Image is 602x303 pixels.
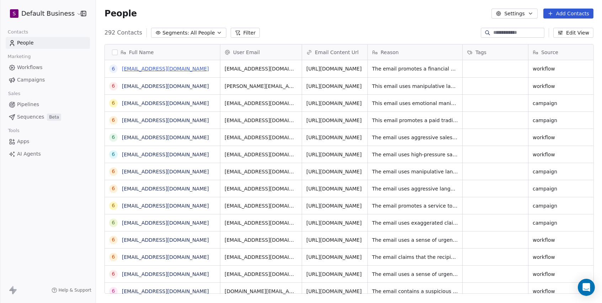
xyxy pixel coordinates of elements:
span: workflow [533,83,598,90]
span: The email uses high-pressure sales tactics and vague promises of increased business without provi... [372,151,458,158]
span: The email uses a sense of urgency to pressure the recipient into clicking a link that may lead to... [372,271,458,278]
span: [EMAIL_ADDRESS][DOMAIN_NAME] [225,65,297,72]
span: campaign [533,202,598,209]
span: Sales [5,88,23,99]
span: workflow [533,254,598,261]
span: [EMAIL_ADDRESS][DOMAIN_NAME] [225,202,297,209]
a: Campaigns [6,74,90,86]
a: [URL][DOMAIN_NAME] [306,254,362,260]
span: workflow [533,236,598,244]
span: campaign [533,185,598,192]
span: workflow [533,288,598,295]
span: The email promotes a service to recover stolen cryptocurrencies, which is a common tactic used in... [372,202,458,209]
a: [EMAIL_ADDRESS][DOMAIN_NAME] [122,237,209,243]
button: SDefault Business [9,7,76,20]
a: Apps [6,136,90,147]
button: Settings [491,9,537,19]
div: 6 [112,134,115,141]
span: Source [541,49,558,56]
a: [EMAIL_ADDRESS][DOMAIN_NAME] [122,152,209,157]
span: People [104,8,137,19]
div: 6 [112,253,115,261]
a: [URL][DOMAIN_NAME] [306,288,362,294]
a: [URL][DOMAIN_NAME] [306,169,362,174]
a: [EMAIL_ADDRESS][DOMAIN_NAME] [122,83,209,89]
span: campaign [533,219,598,226]
span: Default Business [21,9,75,18]
span: This email uses manipulative language and promises unrealistic results to sell a product, which i... [372,83,458,90]
a: [URL][DOMAIN_NAME] [306,271,362,277]
span: The email uses a sense of urgency to pressure the recipient into clicking a link to update their ... [372,236,458,244]
a: [URL][DOMAIN_NAME] [306,66,362,72]
span: [EMAIL_ADDRESS][DOMAIN_NAME] [225,236,297,244]
a: Pipelines [6,99,90,110]
span: People [17,39,34,47]
a: [URL][DOMAIN_NAME] [306,220,362,226]
span: All People [190,29,215,37]
span: workflow [533,151,598,158]
span: Contacts [5,27,31,37]
span: The email claims that the recipient's course access is at risk and prompts them to update their p... [372,254,458,261]
a: [EMAIL_ADDRESS][DOMAIN_NAME] [122,186,209,192]
a: [EMAIL_ADDRESS][DOMAIN_NAME] [122,117,209,123]
span: [EMAIL_ADDRESS][DOMAIN_NAME] [225,151,297,158]
a: AI Agents [6,148,90,160]
a: [EMAIL_ADDRESS][DOMAIN_NAME] [122,203,209,209]
span: [DOMAIN_NAME][EMAIL_ADDRESS][DOMAIN_NAME] [225,288,297,295]
a: [URL][DOMAIN_NAME] [306,152,362,157]
div: 6 [112,270,115,278]
a: [EMAIL_ADDRESS][DOMAIN_NAME] [122,254,209,260]
a: [EMAIL_ADDRESS][DOMAIN_NAME] [122,288,209,294]
div: 6 [112,82,115,90]
a: [URL][DOMAIN_NAME] [306,117,362,123]
span: Segments: [162,29,189,37]
a: [EMAIL_ADDRESS][DOMAIN_NAME] [122,66,209,72]
span: The email uses exaggerated claims and promises to improve athletic performance through unspecifie... [372,219,458,226]
a: [URL][DOMAIN_NAME] [306,203,362,209]
span: The email uses aggressive sales tactics and vague promises of increased leads and bookings withou... [372,134,458,141]
span: Apps [17,138,29,145]
button: Edit View [553,28,593,38]
a: SequencesBeta [6,111,90,123]
span: The email uses manipulative language and promises unrealistic benefits to promote a paid service,... [372,168,458,175]
span: Beta [47,114,61,121]
div: 6 [112,287,115,295]
span: [EMAIL_ADDRESS][DOMAIN_NAME] [225,254,297,261]
div: 6 [112,219,115,226]
div: 6 [112,116,115,124]
a: People [6,37,90,49]
div: Tags [463,45,528,60]
span: [PERSON_NAME][EMAIL_ADDRESS][DOMAIN_NAME] [225,83,297,90]
span: campaign [533,100,598,107]
span: Full Name [129,49,154,56]
a: Help & Support [52,287,91,293]
span: [EMAIL_ADDRESS][DOMAIN_NAME] [225,271,297,278]
a: [URL][DOMAIN_NAME] [306,186,362,192]
div: 6 [112,236,115,244]
button: Filter [231,28,260,38]
span: 292 Contacts [104,28,142,37]
a: [URL][DOMAIN_NAME] [306,83,362,89]
span: Reason [381,49,399,56]
div: 6 [112,185,115,192]
a: [EMAIL_ADDRESS][DOMAIN_NAME] [122,220,209,226]
span: [EMAIL_ADDRESS][DOMAIN_NAME] [225,185,297,192]
button: Add Contacts [543,9,593,19]
span: The email uses aggressive language, promises unrealistic rewards, and includes a shortened link, ... [372,185,458,192]
div: Email Content Url [302,45,367,60]
span: Tools [5,125,22,136]
div: 6 [112,151,115,158]
span: workflow [533,271,598,278]
span: User Email [233,49,260,56]
span: The email contains a suspicious link requesting a payment of 500 [PERSON_NAME] as an advance, whi... [372,288,458,295]
a: [EMAIL_ADDRESS][DOMAIN_NAME] [122,135,209,140]
span: [EMAIL_ADDRESS][DOMAIN_NAME] [225,100,297,107]
span: Help & Support [59,287,91,293]
a: [URL][DOMAIN_NAME] [306,100,362,106]
span: Tags [475,49,487,56]
div: Reason [368,45,462,60]
div: 6 [112,65,115,73]
div: 6 [112,202,115,209]
span: Workflows [17,64,43,71]
span: S [13,10,16,17]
